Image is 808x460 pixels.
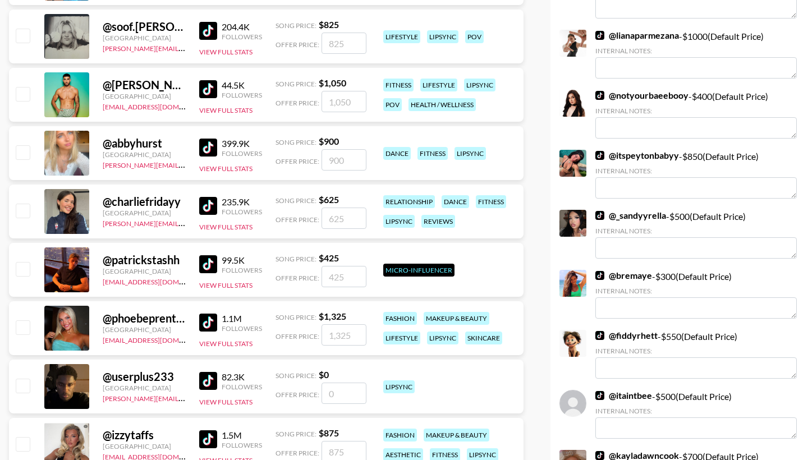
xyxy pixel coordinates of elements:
[199,255,217,273] img: TikTok
[199,430,217,448] img: TikTok
[103,209,186,217] div: [GEOGRAPHIC_DATA]
[322,208,366,229] input: 625
[595,451,604,460] img: TikTok
[103,392,269,403] a: [PERSON_NAME][EMAIL_ADDRESS][DOMAIN_NAME]
[103,150,186,159] div: [GEOGRAPHIC_DATA]
[222,371,262,383] div: 82.3K
[319,369,329,380] strong: $ 0
[222,208,262,216] div: Followers
[595,270,652,281] a: @bremaye
[322,149,366,171] input: 900
[222,313,262,324] div: 1.1M
[276,215,319,224] span: Offer Price:
[222,21,262,33] div: 204.4K
[383,79,414,91] div: fitness
[595,287,797,295] div: Internal Notes:
[319,77,346,88] strong: $ 1,050
[276,313,316,321] span: Song Price:
[276,255,316,263] span: Song Price:
[199,398,252,406] button: View Full Stats
[103,136,186,150] div: @ abbyhurst
[383,195,435,208] div: relationship
[595,210,666,221] a: @_sandyyrella
[595,90,797,139] div: - $ 400 (Default Price)
[595,30,797,79] div: - $ 1000 (Default Price)
[427,332,458,344] div: lipsync
[417,147,448,160] div: fitness
[595,331,604,340] img: TikTok
[276,157,319,165] span: Offer Price:
[595,150,679,161] a: @itspeytonbabyy
[222,430,262,441] div: 1.5M
[103,311,186,325] div: @ phoebeprenticee
[222,33,262,41] div: Followers
[199,80,217,98] img: TikTok
[595,270,797,319] div: - $ 300 (Default Price)
[103,195,186,209] div: @ charliefridayy
[199,281,252,289] button: View Full Stats
[595,30,679,41] a: @lianaparmezana
[103,217,269,228] a: [PERSON_NAME][EMAIL_ADDRESS][DOMAIN_NAME]
[199,139,217,157] img: TikTok
[322,33,366,54] input: 825
[222,324,262,333] div: Followers
[276,40,319,49] span: Offer Price:
[383,380,415,393] div: lipsync
[199,22,217,40] img: TikTok
[276,430,316,438] span: Song Price:
[383,332,420,344] div: lifestyle
[319,311,346,321] strong: $ 1,325
[222,255,262,266] div: 99.5K
[199,314,217,332] img: TikTok
[103,253,186,267] div: @ patrickstashh
[383,429,417,441] div: fashion
[103,325,186,334] div: [GEOGRAPHIC_DATA]
[383,147,411,160] div: dance
[427,30,458,43] div: lipsync
[595,90,688,101] a: @notyourbaeebooy
[222,383,262,391] div: Followers
[424,429,489,441] div: makeup & beauty
[595,347,797,355] div: Internal Notes:
[595,407,797,415] div: Internal Notes:
[103,78,186,92] div: @ [PERSON_NAME].[PERSON_NAME]
[464,79,495,91] div: lipsync
[595,391,604,400] img: TikTok
[199,372,217,390] img: TikTok
[199,197,217,215] img: TikTok
[103,275,215,286] a: [EMAIL_ADDRESS][DOMAIN_NAME]
[319,19,339,30] strong: $ 825
[103,100,215,111] a: [EMAIL_ADDRESS][DOMAIN_NAME]
[595,47,797,55] div: Internal Notes:
[322,383,366,404] input: 0
[319,252,339,263] strong: $ 425
[276,196,316,205] span: Song Price:
[383,312,417,325] div: fashion
[222,266,262,274] div: Followers
[383,30,420,43] div: lifestyle
[595,91,604,100] img: TikTok
[199,48,252,56] button: View Full Stats
[103,267,186,275] div: [GEOGRAPHIC_DATA]
[595,107,797,115] div: Internal Notes:
[322,266,366,287] input: 425
[222,149,262,158] div: Followers
[103,442,186,450] div: [GEOGRAPHIC_DATA]
[222,80,262,91] div: 44.5K
[595,167,797,175] div: Internal Notes:
[424,312,489,325] div: makeup & beauty
[276,332,319,341] span: Offer Price:
[103,370,186,384] div: @ userplus233
[476,195,506,208] div: fitness
[276,80,316,88] span: Song Price:
[595,227,797,235] div: Internal Notes:
[465,332,502,344] div: skincare
[322,324,366,346] input: 1,325
[420,79,457,91] div: lifestyle
[383,98,402,111] div: pov
[199,106,252,114] button: View Full Stats
[595,390,652,401] a: @itaintbee
[103,159,269,169] a: [PERSON_NAME][EMAIL_ADDRESS][DOMAIN_NAME]
[465,30,484,43] div: pov
[383,264,454,277] div: Micro-Influencer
